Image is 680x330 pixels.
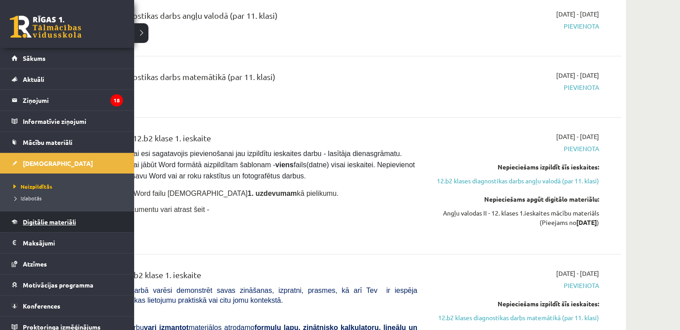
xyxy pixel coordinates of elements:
span: [DEMOGRAPHIC_DATA] [23,159,93,167]
span: Izlabotās [11,195,42,202]
a: [DEMOGRAPHIC_DATA] [12,153,123,173]
span: [DATE] - [DATE] [556,71,599,80]
strong: [DATE] [576,218,597,226]
span: Mācību materiāli [23,138,72,146]
a: Izlabotās [11,194,125,202]
span: [DATE] - [DATE] [556,9,599,19]
span: [DATE] - [DATE] [556,132,599,141]
span: Pievienota [431,83,599,92]
a: 12.b2 klases diagnostikas darbs angļu valodā (par 11. klasi) [431,176,599,186]
legend: Informatīvie ziņojumi [23,111,123,131]
span: [PERSON_NAME] darbā varēsi demonstrēt savas zināšanas, izpratni, prasmes, kā arī Tev ir iespēja d... [67,287,417,304]
legend: Maksājumi [23,233,123,253]
div: Angļu valodas II - 12. klases 1.ieskaites mācību materiāls (Pieejams no ) [431,208,599,227]
span: Atzīmes [23,260,47,268]
span: Aizpildāmo Word dokumentu vari atrast šeit - [67,206,209,213]
legend: Ziņojumi [23,90,123,110]
div: Angļu valoda II JK 12.b2 klase 1. ieskaite [67,132,417,148]
a: Maksājumi [12,233,123,253]
span: [PERSON_NAME], vai esi sagatavojis pievienošanai jau izpildītu ieskaites darbu - lasītāja dienasg... [67,150,417,180]
div: 12.b2 klases diagnostikas darbs angļu valodā (par 11. klasi) [67,9,417,26]
a: Sākums [12,48,123,68]
span: Pievienota [431,21,599,31]
a: Digitālie materiāli [12,212,123,232]
strong: 1. uzdevumam [248,190,297,197]
div: Nepieciešams izpildīt šīs ieskaites: [431,162,599,172]
span: Pievieno sagatavoto Word failu [DEMOGRAPHIC_DATA] kā pielikumu. [67,190,338,197]
a: Rīgas 1. Tālmācības vidusskola [10,16,81,38]
div: 12.b2 klases diagnostikas darbs matemātikā (par 11. klasi) [67,71,417,87]
a: Ziņojumi18 [12,90,123,110]
span: Aktuāli [23,75,44,83]
span: Neizpildītās [11,183,52,190]
a: Konferences [12,296,123,316]
a: 12.b2 klases diagnostikas darbs matemātikā (par 11. klasi) [431,313,599,322]
i: 18 [110,94,123,106]
a: Motivācijas programma [12,275,123,295]
div: Nepieciešams izpildīt šīs ieskaites: [431,299,599,309]
a: Aktuāli [12,69,123,89]
span: [DATE] - [DATE] [556,269,599,278]
div: Nepieciešams apgūt digitālo materiālu: [431,195,599,204]
a: Informatīvie ziņojumi [12,111,123,131]
a: Mācību materiāli [12,132,123,152]
span: Pievienota [431,281,599,290]
span: Konferences [23,302,60,310]
a: Atzīmes [12,254,123,274]
div: Matemātika JK 12.b2 klase 1. ieskaite [67,269,417,285]
span: Sākums [23,54,46,62]
span: Motivācijas programma [23,281,93,289]
span: Pievienota [431,144,599,153]
a: Neizpildītās [11,182,125,190]
span: Digitālie materiāli [23,218,76,226]
strong: viens [275,161,294,169]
